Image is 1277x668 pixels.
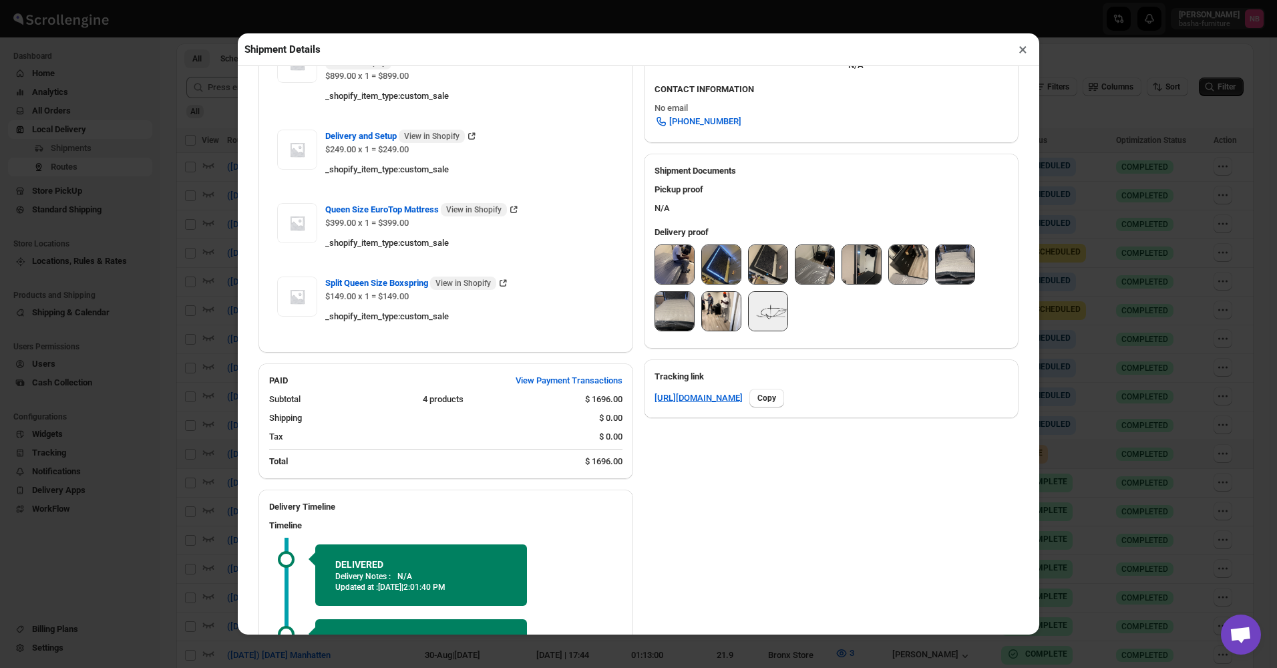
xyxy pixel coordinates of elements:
div: $ 1696.00 [585,455,622,468]
a: Split Queen Size Boxspring View in Shopify [325,278,510,288]
button: View Payment Transactions [508,370,630,391]
img: GIEFzU7_IcnPOyQmwbcZk.jpg [749,245,787,284]
img: Item [277,130,317,170]
div: $ 1696.00 [585,393,622,406]
div: $ 0.00 [599,430,622,444]
div: Subtotal [269,393,412,406]
span: Copy [757,393,776,403]
b: Total [269,456,288,466]
div: _shopify_item_type : custom_sale [325,310,614,323]
img: tjcT17I09EfFjxs3uSrNQ.jpg [889,245,928,284]
span: Split Queen Size Boxspring [325,277,496,290]
img: sV-oKOot3oRhpjCyUV8YC.jpg [655,292,694,331]
img: _eztqwWilhIjI76rMLr8d.jpg [702,292,741,331]
div: $ 0.00 [599,411,622,425]
p: Updated at : [335,582,507,593]
img: Skd5prjCh3bBXu9uCZ43F.jpg [655,245,694,284]
img: Item [277,277,317,317]
div: _shopify_item_type : custom_sale [325,163,614,176]
div: _shopify_item_type : custom_sale [325,90,614,103]
span: [PHONE_NUMBER] [669,115,741,128]
h3: Timeline [269,519,622,532]
span: View in Shopify [404,131,460,142]
button: × [1013,40,1033,59]
img: UtfRTEXs03wgGsWGBHZOl.jpg [702,245,741,284]
div: Tax [269,430,588,444]
a: [URL][DOMAIN_NAME] [655,391,743,405]
h2: Shipment Details [244,43,321,56]
div: N/A [644,178,1019,220]
h2: Shipment Documents [655,164,1008,178]
p: Delivery Notes : [335,571,391,582]
img: BGRfWFi_zsI4czoYmIUQ0.jpg [936,245,974,284]
div: Shipping [269,411,588,425]
h2: DELIVERED [335,558,507,571]
a: [PHONE_NUMBER] [647,111,749,132]
span: $149.00 x 1 = $149.00 [325,291,409,301]
h3: CONTACT INFORMATION [655,83,1008,96]
div: _shopify_item_type : custom_sale [325,236,614,250]
span: $399.00 x 1 = $399.00 [325,218,409,228]
h3: Pickup proof [655,183,1008,196]
h2: Delivery Timeline [269,500,622,514]
h3: Tracking link [655,370,1008,383]
span: Delivery and Setup [325,130,465,143]
div: Open chat [1221,615,1261,655]
h3: Delivery proof [655,226,1008,239]
h2: OUT FOR DELIVERY [335,633,507,646]
img: 8g9MApkfVaG1P96d6HJzn.jpg [795,245,834,284]
img: UE82xdwiKXQVw7Zo8GNgj.png [749,292,787,331]
span: Queen Size EuroTop Mattress [325,203,507,216]
p: N/A [397,571,412,582]
button: Copy [749,389,784,407]
h2: PAID [269,374,288,387]
img: cwGFaNWam584woBouMtwA.jpg [842,245,881,284]
span: $249.00 x 1 = $249.00 [325,144,409,154]
a: Queen Size EuroTop Mattress View in Shopify [325,204,520,214]
img: Item [277,203,317,243]
span: View Payment Transactions [516,374,622,387]
a: Delivery and Setup View in Shopify [325,131,478,141]
div: 4 products [423,393,575,406]
span: [DATE] | 2:01:40 PM [378,582,445,592]
span: $899.00 x 1 = $899.00 [325,71,409,81]
span: View in Shopify [446,204,502,215]
span: No email [655,103,688,113]
span: View in Shopify [435,278,491,289]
